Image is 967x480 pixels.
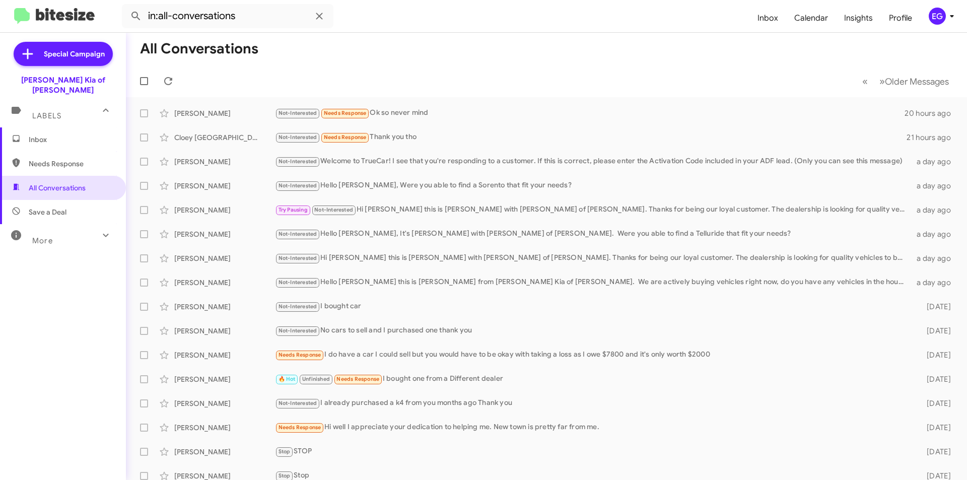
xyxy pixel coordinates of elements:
[174,398,275,408] div: [PERSON_NAME]
[929,8,946,25] div: EG
[749,4,786,33] a: Inbox
[911,398,959,408] div: [DATE]
[911,278,959,288] div: a day ago
[275,397,911,409] div: I already purchased a k4 from you months ago Thank you
[279,134,317,141] span: Not-Interested
[279,400,317,406] span: Not-Interested
[881,4,920,33] a: Profile
[279,424,321,431] span: Needs Response
[279,182,317,189] span: Not-Interested
[862,75,868,88] span: «
[275,156,911,167] div: Welcome to TrueCar! I see that you're responding to a customer. If this is correct, please enter ...
[911,253,959,263] div: a day ago
[885,76,949,87] span: Older Messages
[279,472,291,479] span: Stop
[174,181,275,191] div: [PERSON_NAME]
[336,376,379,382] span: Needs Response
[920,8,956,25] button: EG
[174,447,275,457] div: [PERSON_NAME]
[279,352,321,358] span: Needs Response
[140,41,258,57] h1: All Conversations
[275,131,907,143] div: Thank you tho
[275,422,911,433] div: Hi well I appreciate your dedication to helping me. New town is pretty far from me.
[275,301,911,312] div: I bought car
[32,236,53,245] span: More
[279,279,317,286] span: Not-Interested
[29,207,66,217] span: Save a Deal
[29,159,114,169] span: Needs Response
[174,350,275,360] div: [PERSON_NAME]
[275,277,911,288] div: Hello [PERSON_NAME] this is [PERSON_NAME] from [PERSON_NAME] Kia of [PERSON_NAME]. We are activel...
[275,373,911,385] div: I bought one from a Different dealer
[32,111,61,120] span: Labels
[905,108,959,118] div: 20 hours ago
[786,4,836,33] a: Calendar
[174,205,275,215] div: [PERSON_NAME]
[911,181,959,191] div: a day ago
[29,183,86,193] span: All Conversations
[907,132,959,143] div: 21 hours ago
[174,132,275,143] div: Cloey [GEOGRAPHIC_DATA]
[911,374,959,384] div: [DATE]
[275,325,911,336] div: No cars to sell and I purchased one thank you
[279,158,317,165] span: Not-Interested
[174,374,275,384] div: [PERSON_NAME]
[122,4,333,28] input: Search
[275,180,911,191] div: Hello [PERSON_NAME], Were you able to find a Sorento that fit your needs?
[911,423,959,433] div: [DATE]
[174,278,275,288] div: [PERSON_NAME]
[279,448,291,455] span: Stop
[279,303,317,310] span: Not-Interested
[174,229,275,239] div: [PERSON_NAME]
[275,107,905,119] div: Ok so never mind
[275,228,911,240] div: Hello [PERSON_NAME], It's [PERSON_NAME] with [PERSON_NAME] of [PERSON_NAME]. Were you able to fin...
[873,71,955,92] button: Next
[174,253,275,263] div: [PERSON_NAME]
[879,75,885,88] span: »
[29,134,114,145] span: Inbox
[174,326,275,336] div: [PERSON_NAME]
[174,157,275,167] div: [PERSON_NAME]
[911,157,959,167] div: a day ago
[911,447,959,457] div: [DATE]
[275,349,911,361] div: I do have a car I could sell but you would have to be okay with taking a loss as I owe $7800 and ...
[275,204,911,216] div: Hi [PERSON_NAME] this is [PERSON_NAME] with [PERSON_NAME] of [PERSON_NAME]. Thanks for being our ...
[279,110,317,116] span: Not-Interested
[275,446,911,457] div: STOP
[324,134,367,141] span: Needs Response
[279,327,317,334] span: Not-Interested
[911,229,959,239] div: a day ago
[275,252,911,264] div: Hi [PERSON_NAME] this is [PERSON_NAME] with [PERSON_NAME] of [PERSON_NAME]. Thanks for being our ...
[314,207,353,213] span: Not-Interested
[14,42,113,66] a: Special Campaign
[44,49,105,59] span: Special Campaign
[911,326,959,336] div: [DATE]
[911,350,959,360] div: [DATE]
[279,376,296,382] span: 🔥 Hot
[279,255,317,261] span: Not-Interested
[836,4,881,33] a: Insights
[279,207,308,213] span: Try Pausing
[302,376,330,382] span: Unfinished
[324,110,367,116] span: Needs Response
[857,71,955,92] nav: Page navigation example
[174,108,275,118] div: [PERSON_NAME]
[911,205,959,215] div: a day ago
[174,423,275,433] div: [PERSON_NAME]
[174,302,275,312] div: [PERSON_NAME]
[279,231,317,237] span: Not-Interested
[856,71,874,92] button: Previous
[911,302,959,312] div: [DATE]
